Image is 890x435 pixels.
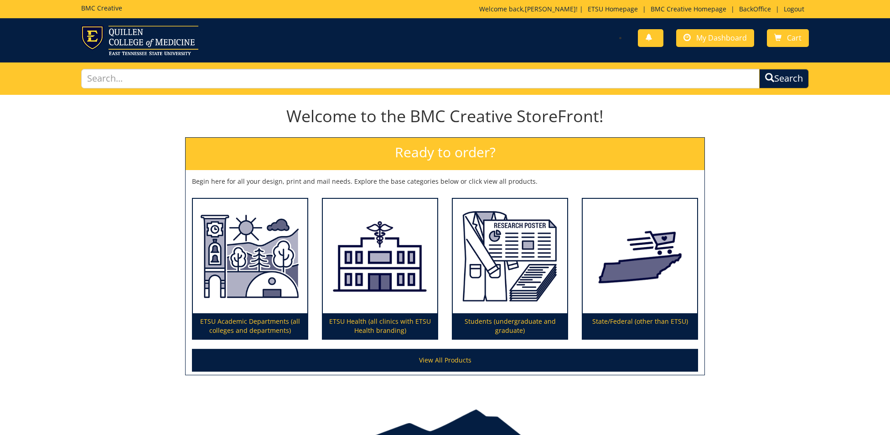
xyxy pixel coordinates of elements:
p: ETSU Academic Departments (all colleges and departments) [193,313,307,339]
a: My Dashboard [676,29,754,47]
img: ETSU Health (all clinics with ETSU Health branding) [323,199,437,313]
a: Cart [767,29,809,47]
span: Cart [787,33,802,43]
a: Logout [779,5,809,13]
h5: BMC Creative [81,5,122,11]
img: ETSU Academic Departments (all colleges and departments) [193,199,307,313]
img: Students (undergraduate and graduate) [453,199,567,313]
h2: Ready to order? [186,138,704,170]
p: ETSU Health (all clinics with ETSU Health branding) [323,313,437,339]
a: ETSU Academic Departments (all colleges and departments) [193,199,307,339]
p: State/Federal (other than ETSU) [583,313,697,339]
a: BackOffice [735,5,776,13]
img: State/Federal (other than ETSU) [583,199,697,313]
a: State/Federal (other than ETSU) [583,199,697,339]
a: [PERSON_NAME] [525,5,576,13]
p: Welcome back, ! | | | | [479,5,809,14]
a: Students (undergraduate and graduate) [453,199,567,339]
img: ETSU logo [81,26,198,55]
a: ETSU Homepage [583,5,642,13]
input: Search... [81,69,760,88]
span: My Dashboard [696,33,747,43]
a: BMC Creative Homepage [646,5,731,13]
button: Search [759,69,809,88]
p: Begin here for all your design, print and mail needs. Explore the base categories below or click ... [192,177,698,186]
p: Students (undergraduate and graduate) [453,313,567,339]
h1: Welcome to the BMC Creative StoreFront! [185,107,705,125]
a: ETSU Health (all clinics with ETSU Health branding) [323,199,437,339]
a: View All Products [192,349,698,372]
